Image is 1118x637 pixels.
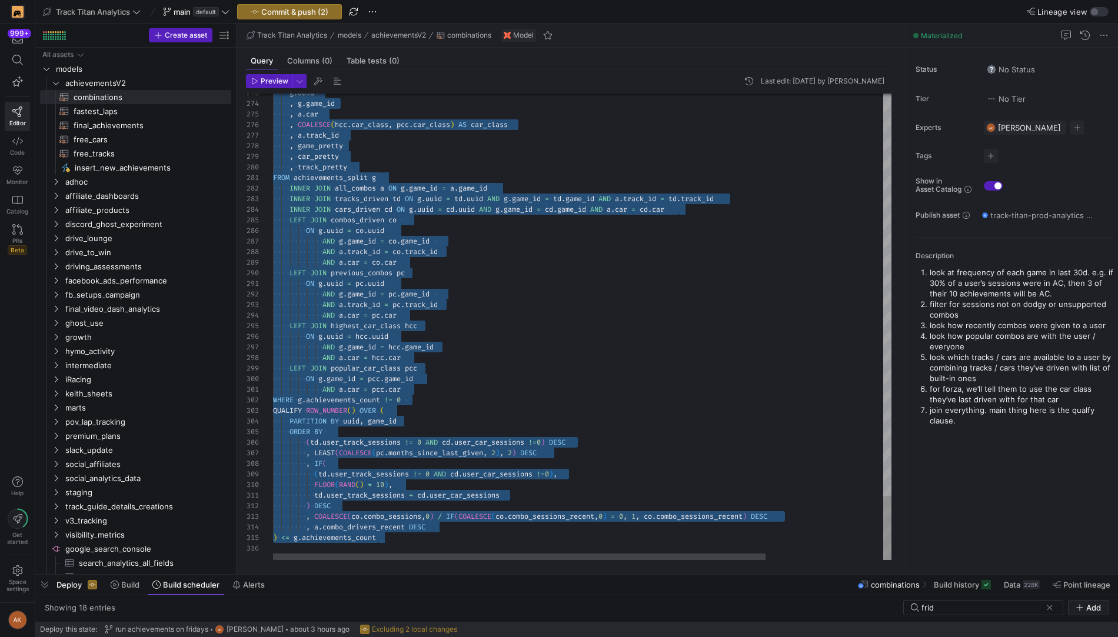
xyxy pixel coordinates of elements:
span: co [392,247,401,256]
span: affiliate_dashboards [65,189,229,203]
button: Point lineage [1047,575,1116,595]
div: Press SPACE to select this row. [40,542,231,556]
span: marts [65,401,229,415]
span: , [290,162,294,172]
span: Get started [7,531,28,545]
span: . [454,184,458,193]
span: tracks_driven [335,194,388,204]
button: Getstarted [5,504,30,550]
div: Press SPACE to select this row. [40,90,231,104]
span: , [290,109,294,119]
span: final_video_dash_analytics [65,302,229,316]
div: 276 [246,119,259,130]
span: car [652,205,664,214]
span: social_analytics_data [65,472,229,485]
span: . [454,205,458,214]
span: staging [65,486,229,499]
span: ON [397,205,405,214]
span: Help [10,489,25,496]
span: fb_setups_campaign [65,288,229,302]
span: track-titan-prod-analytics / y42_Track_Titan_Analytics_main / combinations [990,211,1094,220]
a: final_achievements​​​​​​​​​​ [40,118,231,132]
span: a [450,184,454,193]
span: Publish asset [916,211,960,219]
span: Status [916,65,974,74]
span: . [409,120,413,129]
div: 279 [246,151,259,162]
span: , [388,120,392,129]
button: maindefault [160,4,232,19]
div: 275 [246,109,259,119]
a: google_search_console​​​​​​​​ [40,542,231,556]
span: car [306,109,318,119]
span: track_id [306,131,339,140]
span: game_id [409,184,438,193]
span: td [454,194,462,204]
span: AND [322,247,335,256]
span: ) [450,120,454,129]
span: AND [322,236,335,246]
span: co [355,226,364,235]
span: uuid [467,194,483,204]
span: [PERSON_NAME] [227,625,284,633]
span: . [364,226,368,235]
span: drive_lounge [65,232,229,245]
div: 280 [246,162,259,172]
span: fastest_laps​​​​​​​​​​ [74,105,218,118]
span: AS [458,120,467,129]
div: Press SPACE to select this row. [40,62,231,76]
span: , [290,141,294,151]
span: google_search_console​​​​​​​​ [65,542,229,556]
span: track_id [681,194,714,204]
span: Create asset [165,31,207,39]
span: adhoc [65,175,229,189]
div: 281 [246,172,259,183]
p: Description [916,252,1113,260]
span: premium_plans [65,429,229,443]
span: g [339,236,343,246]
span: ON [306,226,314,235]
span: [PERSON_NAME] [998,123,1061,132]
span: growth [65,331,229,344]
span: = [446,194,450,204]
button: Excluding 2 local changes [357,622,460,637]
span: . [397,236,401,246]
span: achievementsV2 [371,31,426,39]
span: . [553,205,557,214]
img: No tier [987,94,996,104]
div: AK [986,123,996,132]
span: game_id [401,236,430,246]
span: track_id [347,247,380,256]
span: Data [1004,580,1020,589]
span: pov_lap_tracking [65,415,229,429]
span: about 3 hours ago [290,625,350,633]
span: run achievements on fridays [115,625,208,633]
span: . [462,194,467,204]
span: cars_driven [335,205,380,214]
span: driving_assessments [65,260,229,274]
span: iRacing [65,373,229,386]
span: car_class [471,120,508,129]
button: No statusNo Status [984,62,1038,77]
button: run achievements on fridaysAK[PERSON_NAME]about 3 hours ago [102,622,352,637]
span: cd [384,205,392,214]
span: combinations​​​​​​​​​​ [74,91,218,104]
span: = [537,205,541,214]
button: Track Titan Analytics [40,4,144,19]
span: game_id [458,184,487,193]
span: drive_to_win [65,246,229,259]
a: free_tracks​​​​​​​​​​ [40,146,231,161]
span: td [553,194,561,204]
button: Track Titan Analytics [244,28,330,42]
img: https://storage.googleapis.com/y42-prod-data-exchange/images/4FGlnMhCNn9FsUVOuDzedKBoGBDO04HwCK1Z... [12,6,24,18]
span: game_id [512,194,541,204]
a: combinations​​​​​​​​​​ [40,90,231,104]
span: search_analytics_all_fields​​​​​​​​​ [79,556,218,570]
span: intermediate [65,359,229,372]
span: Code [10,149,25,156]
a: insert_new_achievements​​​​​ [40,161,231,175]
span: game_id [565,194,594,204]
span: g [409,205,413,214]
span: . [347,120,351,129]
button: achievementsV2 [368,28,429,42]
